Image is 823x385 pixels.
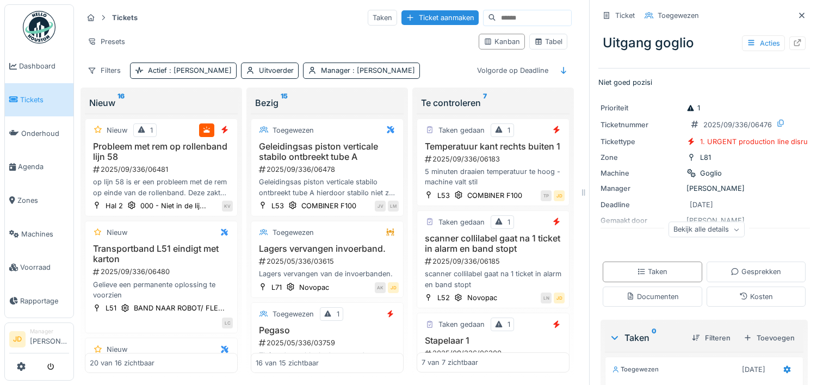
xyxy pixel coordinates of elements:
[273,125,314,135] div: Toegewezen
[700,152,711,163] div: L81
[107,227,127,238] div: Nieuw
[472,63,553,78] div: Volgorde op Deadline
[150,125,153,135] div: 1
[90,280,233,300] div: Gelieve een permanente oplossing te voorzien
[508,125,510,135] div: 1
[437,293,450,303] div: L52
[421,96,565,109] div: Te controleren
[438,217,485,227] div: Taken gedaan
[598,29,810,57] div: Uitgang goglio
[90,358,154,368] div: 20 van 16 zichtbaar
[106,303,116,313] div: L51
[483,96,487,109] sup: 7
[508,319,510,330] div: 1
[83,63,126,78] div: Filters
[5,116,73,150] a: Onderhoud
[422,358,478,368] div: 7 van 7 zichtbaar
[401,10,479,25] div: Ticket aanmaken
[541,293,552,303] div: LN
[467,190,522,201] div: COMBINER F100
[422,336,565,346] h3: Stapelaar 1
[5,150,73,184] a: Agenda
[612,365,659,374] div: Toegewezen
[337,309,339,319] div: 1
[375,201,386,212] div: JV
[281,96,288,109] sup: 15
[5,49,73,83] a: Dashboard
[258,164,399,175] div: 2025/09/336/06478
[256,177,399,197] div: Geleidingsas piston verticale stabilo ontbreekt tube A hierdoor stabilo niet zo goed gevormd maar...
[686,103,700,113] div: 1
[601,103,682,113] div: Prioriteit
[222,201,233,212] div: KV
[259,65,294,76] div: Uitvoerder
[92,164,233,175] div: 2025/09/336/06481
[20,95,69,105] span: Tickets
[140,201,206,211] div: 000 - Niet in de lij...
[299,282,329,293] div: Novopac
[255,96,399,109] div: Bezig
[19,61,69,71] span: Dashboard
[637,266,667,277] div: Taken
[5,251,73,284] a: Voorraad
[601,136,682,147] div: Tickettype
[21,128,69,139] span: Onderhoud
[271,201,284,211] div: L53
[424,154,565,164] div: 2025/09/336/06183
[700,168,722,178] div: Goglio
[117,96,125,109] sup: 16
[107,125,127,135] div: Nieuw
[388,201,399,212] div: LM
[106,201,123,211] div: Hal 2
[422,166,565,187] div: 5 minuten draaien temperatuur te hoog - machine valt stil
[731,266,781,277] div: Gesprekken
[256,244,399,254] h3: Lagers vervangen invoerband.
[108,13,142,23] strong: Tickets
[30,327,69,351] li: [PERSON_NAME]
[424,348,565,358] div: 2025/09/336/06300
[438,319,485,330] div: Taken gedaan
[89,96,233,109] div: Nieuw
[256,325,399,336] h3: Pegaso
[30,327,69,336] div: Manager
[424,256,565,266] div: 2025/09/336/06185
[222,318,233,328] div: LC
[90,141,233,162] h3: Probleem met rem op rollenband lijn 58
[256,269,399,279] div: Lagers vervangen van de invoerbanden.
[601,200,682,210] div: Deadline
[9,331,26,347] li: JD
[438,125,485,135] div: Taken gedaan
[23,11,55,44] img: Badge_color-CXgf-gQk.svg
[375,282,386,293] div: AK
[601,120,682,130] div: Ticketnummer
[601,168,682,178] div: Machine
[508,217,510,227] div: 1
[690,200,713,210] div: [DATE]
[321,65,415,76] div: Manager
[90,244,233,264] h3: Transportband L51 eindigt met karton
[388,282,399,293] div: JD
[21,229,69,239] span: Machines
[258,256,399,266] div: 2025/05/336/03615
[739,331,799,345] div: Toevoegen
[601,152,682,163] div: Zone
[350,66,415,74] span: : [PERSON_NAME]
[9,327,69,353] a: JD Manager[PERSON_NAME]
[422,269,565,289] div: scanner collilabel gaat na 1 ticket in alarm en band stopt
[601,183,808,194] div: [PERSON_NAME]
[271,282,282,293] div: L71
[273,309,314,319] div: Toegewezen
[703,120,772,130] div: 2025/09/336/06476
[688,331,735,345] div: Filteren
[609,331,683,344] div: Taken
[626,291,679,302] div: Documenten
[467,293,497,303] div: Novopac
[554,190,565,201] div: JD
[301,201,356,211] div: COMBINER F100
[484,36,520,47] div: Kanban
[652,331,657,344] sup: 0
[90,177,233,197] div: op lijn 58 is er een probleem met de rem op einde van de rollenband. Deze zakt niet automatisch. ...
[422,233,565,254] h3: scanner collilabel gaat na 1 ticket in alarm en band stopt
[20,296,69,306] span: Rapportage
[83,34,130,49] div: Presets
